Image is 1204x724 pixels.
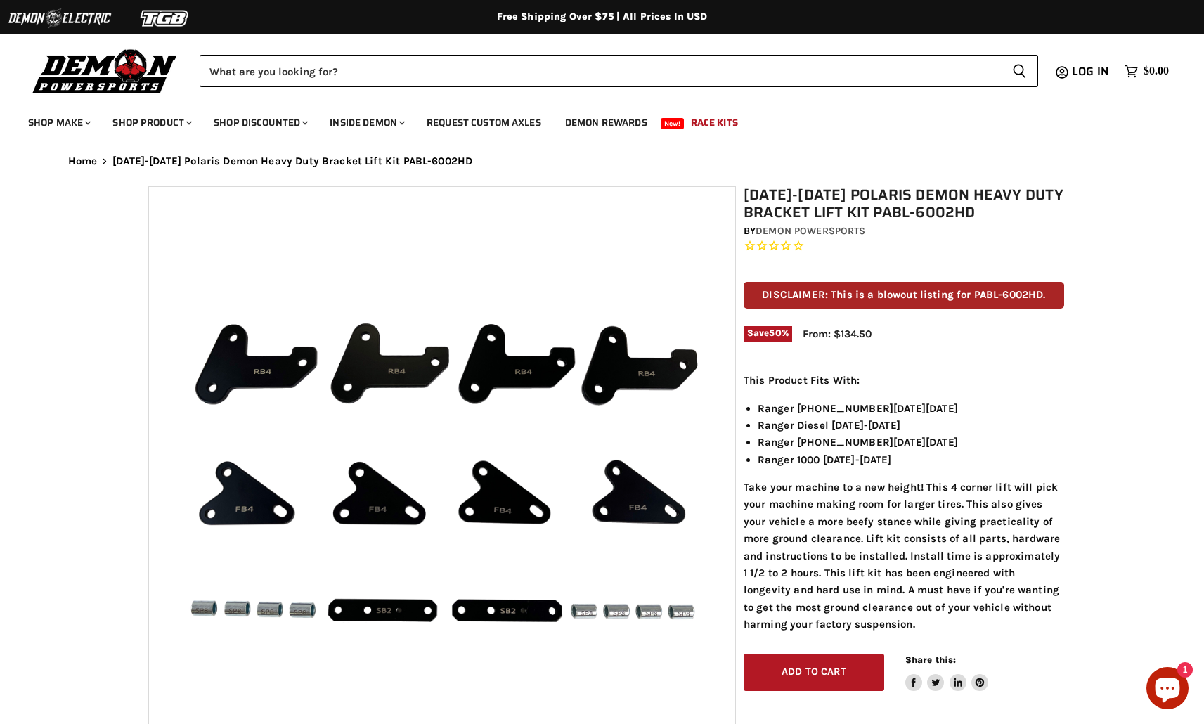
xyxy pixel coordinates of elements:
[1001,55,1038,87] button: Search
[758,434,1064,451] li: Ranger [PHONE_NUMBER][DATE][DATE]
[1142,667,1193,713] inbox-online-store-chat: Shopify online store chat
[68,155,98,167] a: Home
[40,155,1165,167] nav: Breadcrumbs
[680,108,749,137] a: Race Kits
[28,46,182,96] img: Demon Powersports
[744,654,884,691] button: Add to cart
[416,108,552,137] a: Request Custom Axles
[18,108,99,137] a: Shop Make
[1072,63,1109,80] span: Log in
[200,55,1038,87] form: Product
[661,118,685,129] span: New!
[769,328,781,338] span: 50
[1066,65,1118,78] a: Log in
[744,224,1064,239] div: by
[112,5,218,32] img: TGB Logo 2
[7,5,112,32] img: Demon Electric Logo 2
[112,155,472,167] span: [DATE]-[DATE] Polaris Demon Heavy Duty Bracket Lift Kit PABL-6002HD
[18,103,1165,137] ul: Main menu
[200,55,1001,87] input: Search
[756,225,865,237] a: Demon Powersports
[758,451,1064,468] li: Ranger 1000 [DATE]-[DATE]
[782,666,846,678] span: Add to cart
[40,11,1165,23] div: Free Shipping Over $75 | All Prices In USD
[744,326,792,342] span: Save %
[758,417,1064,434] li: Ranger Diesel [DATE]-[DATE]
[758,400,1064,417] li: Ranger [PHONE_NUMBER][DATE][DATE]
[744,282,1064,308] p: DISCLAIMER: This is a blowout listing for PABL-6002HD.
[744,372,1064,389] p: This Product Fits With:
[319,108,413,137] a: Inside Demon
[555,108,658,137] a: Demon Rewards
[203,108,316,137] a: Shop Discounted
[102,108,200,137] a: Shop Product
[905,654,989,691] aside: Share this:
[744,239,1064,254] span: Rated 0.0 out of 5 stars 0 reviews
[744,372,1064,633] div: Take your machine to a new height! This 4 corner lift will pick your machine making room for larg...
[803,328,872,340] span: From: $134.50
[744,186,1064,221] h1: [DATE]-[DATE] Polaris Demon Heavy Duty Bracket Lift Kit PABL-6002HD
[905,654,956,665] span: Share this:
[1118,61,1176,82] a: $0.00
[1144,65,1169,78] span: $0.00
